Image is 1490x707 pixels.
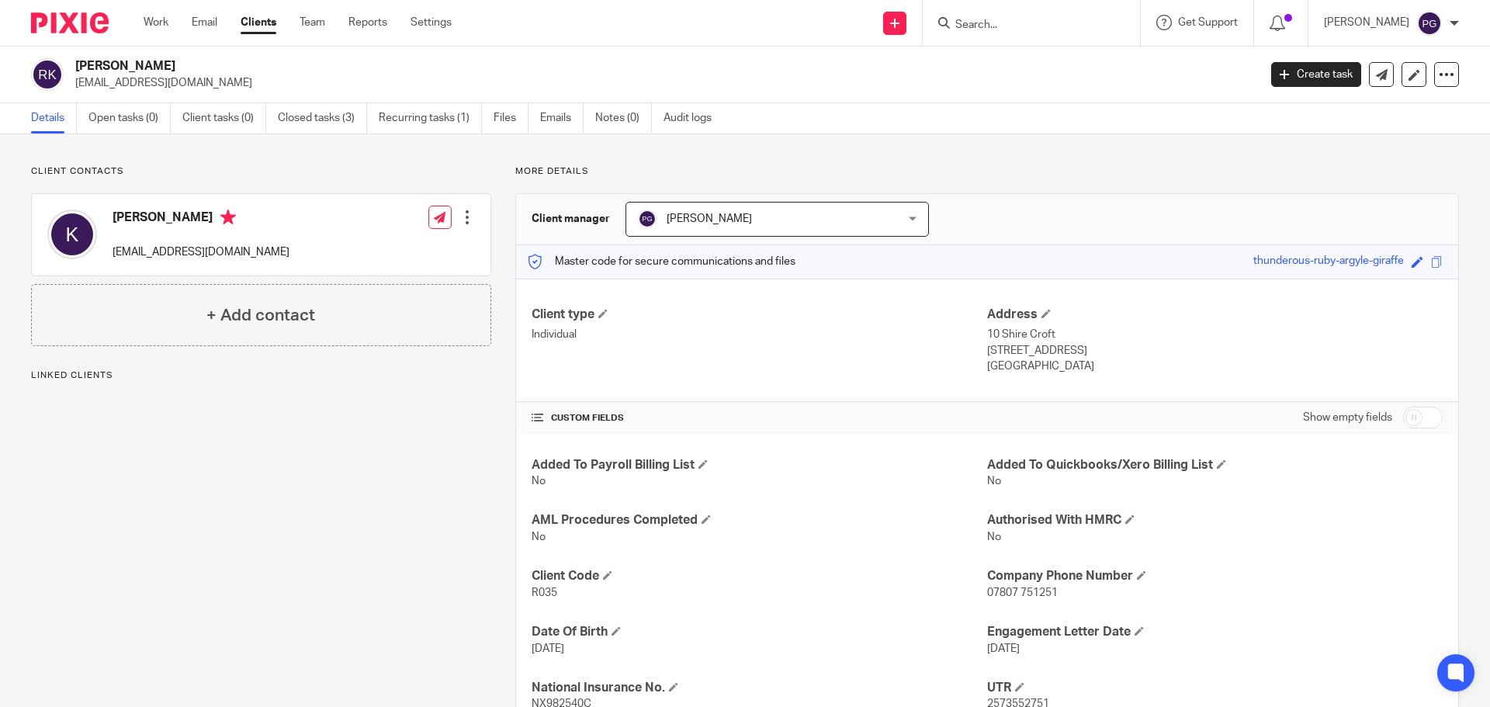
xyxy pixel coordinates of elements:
[379,103,482,133] a: Recurring tasks (1)
[348,15,387,30] a: Reports
[532,568,987,584] h4: Client Code
[31,165,491,178] p: Client contacts
[987,457,1443,473] h4: Added To Quickbooks/Xero Billing List
[987,343,1443,359] p: [STREET_ADDRESS]
[954,19,1093,33] input: Search
[88,103,171,133] a: Open tasks (0)
[987,327,1443,342] p: 10 Shire Croft
[113,244,289,260] p: [EMAIL_ADDRESS][DOMAIN_NAME]
[532,624,987,640] h4: Date Of Birth
[1417,11,1442,36] img: svg%3E
[532,587,557,598] span: R035
[75,58,1014,75] h2: [PERSON_NAME]
[1271,62,1361,87] a: Create task
[532,211,610,227] h3: Client manager
[532,680,987,696] h4: National Insurance No.
[987,359,1443,374] p: [GEOGRAPHIC_DATA]
[1324,15,1409,30] p: [PERSON_NAME]
[987,643,1020,654] span: [DATE]
[206,303,315,328] h4: + Add contact
[113,210,289,229] h4: [PERSON_NAME]
[987,476,1001,487] span: No
[1303,410,1392,425] label: Show empty fields
[75,75,1248,91] p: [EMAIL_ADDRESS][DOMAIN_NAME]
[1178,17,1238,28] span: Get Support
[532,327,987,342] p: Individual
[241,15,276,30] a: Clients
[31,58,64,91] img: svg%3E
[987,512,1443,529] h4: Authorised With HMRC
[532,412,987,425] h4: CUSTOM FIELDS
[31,369,491,382] p: Linked clients
[987,307,1443,323] h4: Address
[300,15,325,30] a: Team
[540,103,584,133] a: Emails
[47,210,97,259] img: svg%3E
[192,15,217,30] a: Email
[638,210,657,228] img: svg%3E
[411,15,452,30] a: Settings
[532,457,987,473] h4: Added To Payroll Billing List
[664,103,723,133] a: Audit logs
[987,587,1058,598] span: 07807 751251
[220,210,236,225] i: Primary
[31,103,77,133] a: Details
[31,12,109,33] img: Pixie
[987,568,1443,584] h4: Company Phone Number
[528,254,795,269] p: Master code for secure communications and files
[532,512,987,529] h4: AML Procedures Completed
[515,165,1459,178] p: More details
[182,103,266,133] a: Client tasks (0)
[532,476,546,487] span: No
[532,643,564,654] span: [DATE]
[278,103,367,133] a: Closed tasks (3)
[595,103,652,133] a: Notes (0)
[1253,253,1404,271] div: thunderous-ruby-argyle-giraffe
[667,213,752,224] span: [PERSON_NAME]
[532,532,546,542] span: No
[494,103,528,133] a: Files
[987,624,1443,640] h4: Engagement Letter Date
[987,680,1443,696] h4: UTR
[532,307,987,323] h4: Client type
[987,532,1001,542] span: No
[144,15,168,30] a: Work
